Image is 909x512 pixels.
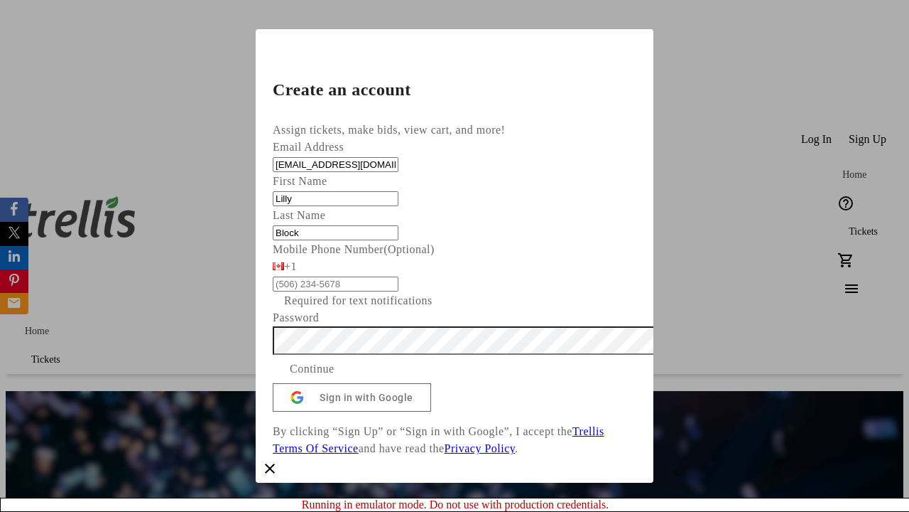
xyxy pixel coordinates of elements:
[290,361,334,378] span: Continue
[273,209,325,221] label: Last Name
[273,225,398,240] input: Last Name
[320,392,413,403] span: Sign in with Google
[273,243,435,255] label: Mobile Phone Number (Optional)
[273,191,398,206] input: First Name
[273,175,327,187] label: First Name
[445,442,516,454] a: Privacy Policy
[273,157,398,172] input: Email Address
[273,423,636,457] p: By clicking “Sign Up” or “Sign in with Google”, I accept the and have read the .
[273,277,398,292] input: (506) 234-5678
[273,383,431,412] button: Sign in with Google
[273,355,352,383] button: Continue
[284,292,432,309] tr-hint: Required for text notifications
[273,122,636,139] div: Assign tickets, make bids, view cart, and more!
[273,311,319,324] label: Password
[256,454,284,483] button: Close
[273,81,636,98] h2: Create an account
[273,141,344,153] label: Email Address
